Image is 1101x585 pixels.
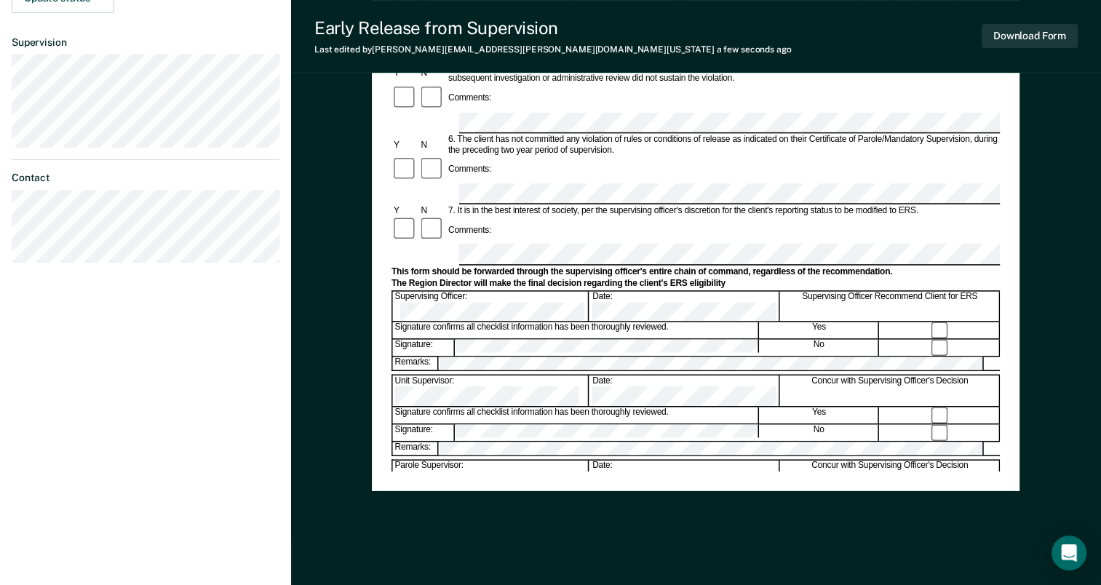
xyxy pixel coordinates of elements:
div: Y [391,68,418,79]
div: 5. The client has not had a warrant issued within the preceding two years of supervision. This do... [446,63,1000,84]
div: N [419,68,446,79]
div: Open Intercom Messenger [1052,536,1086,570]
div: This form should be forwarded through the supervising officer's entire chain of command, regardle... [391,266,1000,277]
button: Download Form [982,24,1078,48]
div: Remarks: [393,357,440,370]
div: Date: [590,375,779,406]
div: Date: [590,461,779,491]
div: Early Release from Supervision [314,17,792,39]
div: Yes [760,407,879,423]
div: Y [391,140,418,151]
div: Comments: [446,93,493,104]
div: Signature confirms all checklist information has been thoroughly reviewed. [393,407,759,423]
div: Parole Supervisor: [393,461,589,491]
div: 7. It is in the best interest of society, per the supervising officer's discretion for the client... [446,205,1000,216]
div: Signature confirms all checklist information has been thoroughly reviewed. [393,322,759,338]
div: Signature: [393,425,455,441]
div: No [760,340,879,356]
dt: Contact [12,172,279,184]
div: Remarks: [393,442,440,455]
div: Supervising Officer Recommend Client for ERS [781,291,1000,322]
dt: Supervision [12,36,279,49]
div: Comments: [446,225,493,236]
div: The Region Director will make the final decision regarding the client's ERS eligibility [391,278,1000,289]
div: Unit Supervisor: [393,375,589,406]
div: Date: [590,291,779,322]
div: Yes [760,322,879,338]
div: Y [391,205,418,216]
div: N [419,205,446,216]
div: No [760,425,879,441]
div: N [419,140,446,151]
div: 6. The client has not committed any violation of rules or conditions of release as indicated on t... [446,134,1000,156]
span: a few seconds ago [717,44,792,55]
div: Concur with Supervising Officer's Decision [781,375,1000,406]
div: Last edited by [PERSON_NAME][EMAIL_ADDRESS][PERSON_NAME][DOMAIN_NAME][US_STATE] [314,44,792,55]
div: Signature: [393,340,455,356]
div: Comments: [446,164,493,175]
div: Concur with Supervising Officer's Decision [781,461,1000,491]
div: Supervising Officer: [393,291,589,322]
